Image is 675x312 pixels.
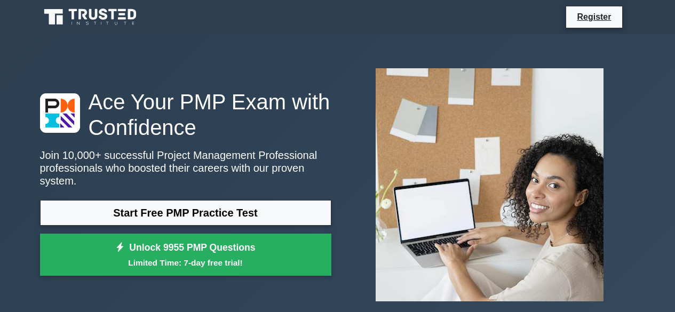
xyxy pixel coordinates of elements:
[40,89,331,140] h1: Ace Your PMP Exam with Confidence
[570,10,617,23] a: Register
[53,257,318,269] small: Limited Time: 7-day free trial!
[40,149,331,187] p: Join 10,000+ successful Project Management Professional professionals who boosted their careers w...
[40,234,331,276] a: Unlock 9955 PMP QuestionsLimited Time: 7-day free trial!
[40,200,331,226] a: Start Free PMP Practice Test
